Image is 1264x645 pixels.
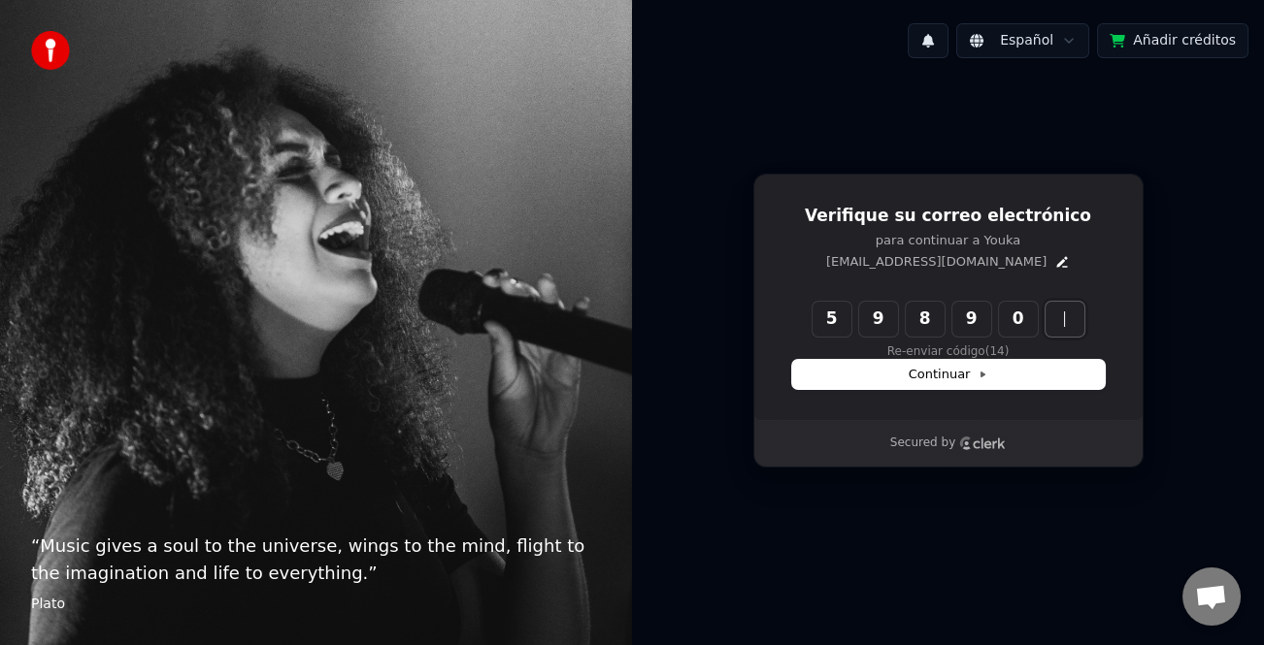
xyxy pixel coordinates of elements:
[792,360,1105,389] button: Continuar
[792,232,1105,249] p: para continuar a Youka
[1054,254,1070,270] button: Edit
[909,366,988,383] span: Continuar
[826,253,1047,271] p: [EMAIL_ADDRESS][DOMAIN_NAME]
[31,532,601,587] p: “ Music gives a soul to the universe, wings to the mind, flight to the imagination and life to ev...
[792,205,1105,228] h1: Verifique su correo electrónico
[31,31,70,70] img: youka
[813,302,1123,337] input: Enter verification code
[31,595,601,614] footer: Plato
[1182,567,1241,626] div: Chat abierto
[1097,23,1248,58] button: Añadir créditos
[890,435,955,451] p: Secured by
[959,436,1006,450] a: Clerk logo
